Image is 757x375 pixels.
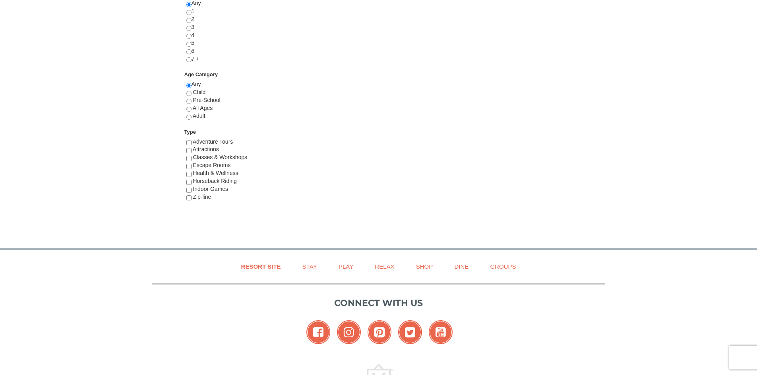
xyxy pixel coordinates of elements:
[193,170,238,176] span: Health & Wellness
[329,258,363,275] a: Play
[152,296,605,310] p: Connect with us
[365,258,404,275] a: Relax
[193,178,237,184] span: Horseback Riding
[193,154,247,160] span: Classes & Workshops
[292,258,327,275] a: Stay
[184,71,218,77] strong: Age Category
[444,258,478,275] a: Dine
[193,162,230,168] span: Escape Rooms
[193,186,228,192] span: Indoor Games
[193,146,219,152] span: Attractions
[193,105,213,111] span: All Ages
[193,89,205,95] span: Child
[406,258,443,275] a: Shop
[193,113,205,119] span: Adult
[193,97,220,103] span: Pre-School
[186,81,275,128] div: Any
[231,258,291,275] a: Resort Site
[184,129,196,135] strong: Type
[193,138,233,145] span: Adventure Tours
[480,258,526,275] a: Groups
[193,194,211,200] span: Zip-line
